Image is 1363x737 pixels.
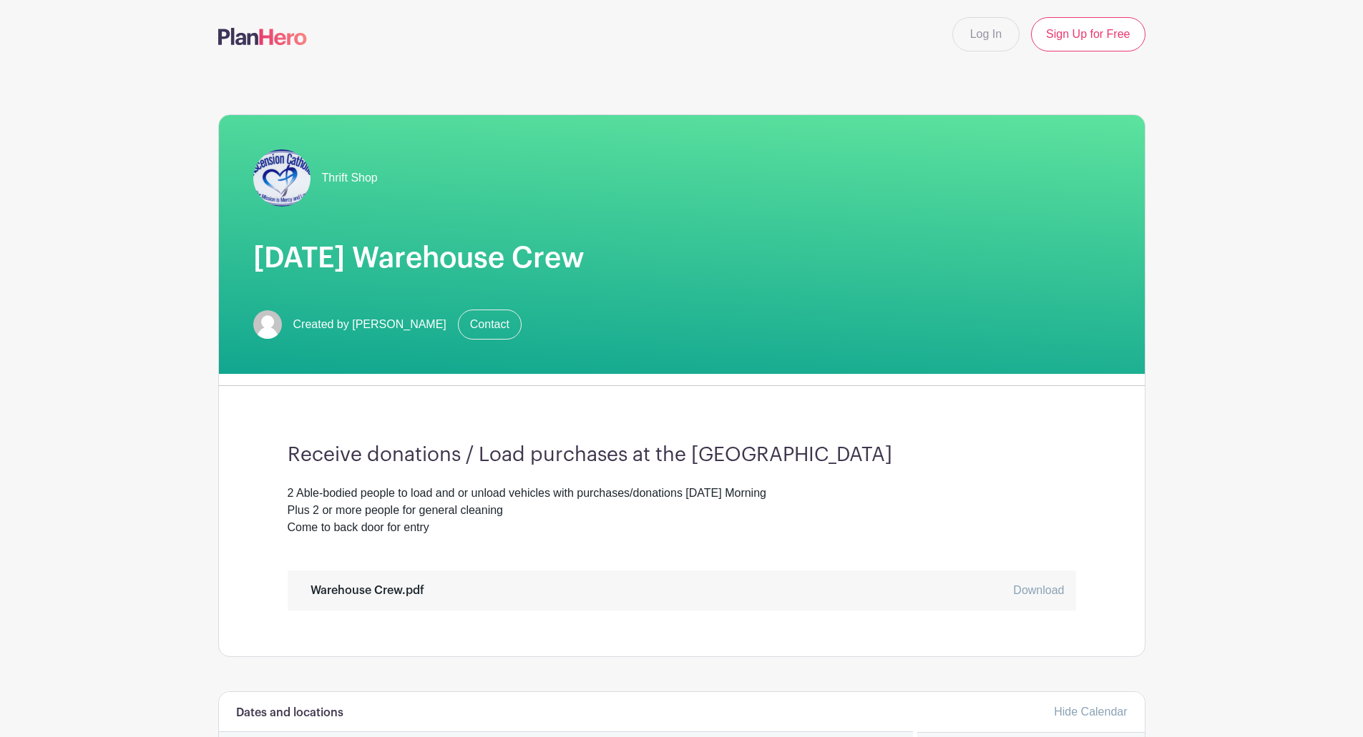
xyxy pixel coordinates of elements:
[299,582,424,599] div: Warehouse Crew.pdf
[322,169,378,187] span: Thrift Shop
[952,17,1020,51] a: Log In
[288,485,1076,536] div: 2 Able-bodied people to load and or unload vehicles with purchases/donations [DATE] Morning Plus ...
[253,241,1110,275] h1: [DATE] Warehouse Crew
[218,28,307,45] img: logo-507f7623f17ff9eddc593b1ce0a138ce2505c220e1c5a4e2b4648c50719b7d32.svg
[288,443,1076,468] h3: Receive donations / Load purchases at the [GEOGRAPHIC_DATA]
[253,310,282,339] img: default-ce2991bfa6775e67f084385cd625a349d9dcbb7a52a09fb2fda1e96e2d18dcdb.png
[253,149,311,207] img: .AscensionLogo002.png
[293,316,446,333] span: Created by [PERSON_NAME]
[236,706,343,720] h6: Dates and locations
[1054,706,1127,718] a: Hide Calendar
[1031,17,1145,51] a: Sign Up for Free
[458,310,522,340] a: Contact
[1013,584,1064,596] a: Download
